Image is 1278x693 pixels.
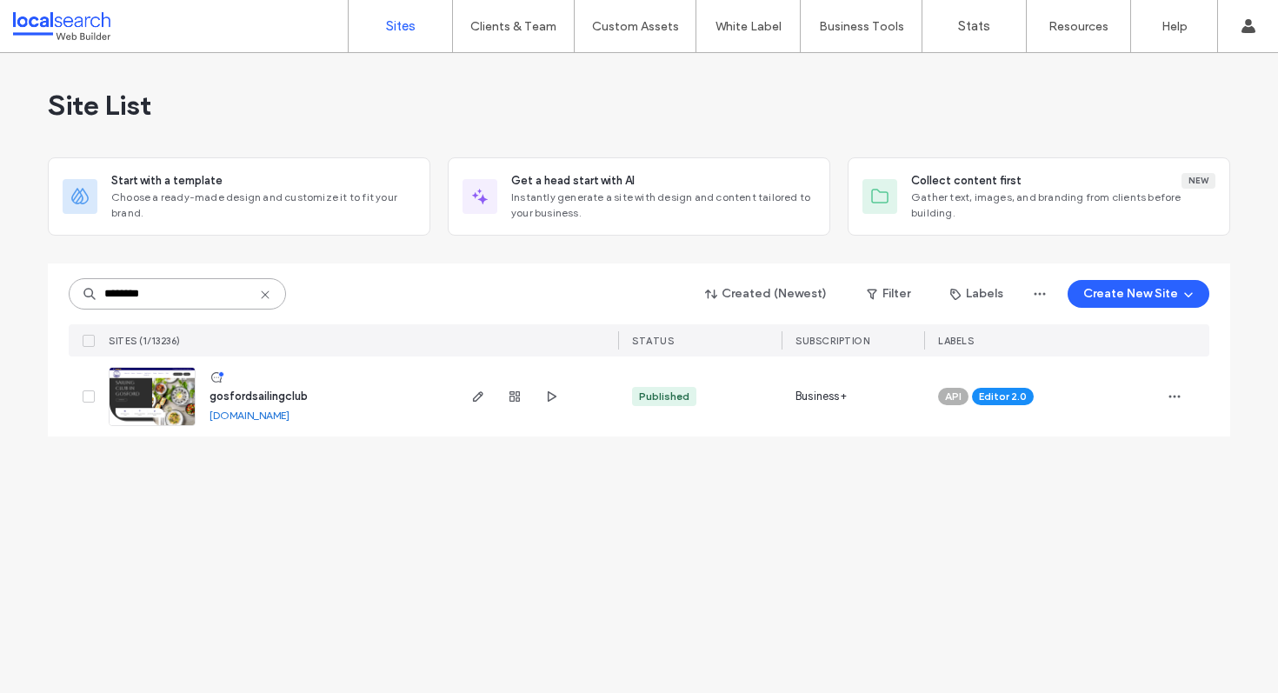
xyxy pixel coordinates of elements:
[1068,280,1209,308] button: Create New Site
[911,190,1215,221] span: Gather text, images, and branding from clients before building.
[716,19,782,34] label: White Label
[1048,19,1108,34] label: Resources
[448,157,830,236] div: Get a head start with AIInstantly generate a site with design and content tailored to your business.
[111,172,223,190] span: Start with a template
[1162,19,1188,34] label: Help
[592,19,679,34] label: Custom Assets
[40,12,76,28] span: Help
[386,18,416,34] label: Sites
[848,157,1230,236] div: Collect content firstNewGather text, images, and branding from clients before building.
[1181,173,1215,189] div: New
[470,19,556,34] label: Clients & Team
[938,335,974,347] span: LABELS
[979,389,1027,404] span: Editor 2.0
[935,280,1019,308] button: Labels
[511,172,635,190] span: Get a head start with AI
[911,172,1022,190] span: Collect content first
[48,88,151,123] span: Site List
[795,335,869,347] span: SUBSCRIPTION
[48,157,430,236] div: Start with a templateChoose a ready-made design and customize it to fit your brand.
[795,388,847,405] span: Business+
[632,335,674,347] span: STATUS
[210,390,308,403] a: gosfordsailingclub
[849,280,928,308] button: Filter
[210,409,290,422] a: [DOMAIN_NAME]
[511,190,815,221] span: Instantly generate a site with design and content tailored to your business.
[111,190,416,221] span: Choose a ready-made design and customize it to fit your brand.
[945,389,962,404] span: API
[639,389,689,404] div: Published
[109,335,181,347] span: SITES (1/13236)
[819,19,904,34] label: Business Tools
[958,18,990,34] label: Stats
[690,280,842,308] button: Created (Newest)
